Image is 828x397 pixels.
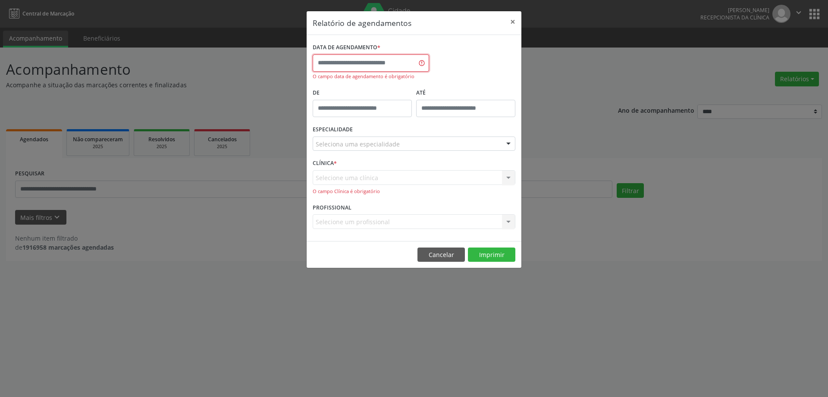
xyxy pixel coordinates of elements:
[313,188,515,195] div: O campo Clínica é obrigatório
[313,73,429,80] div: O campo data de agendamento é obrigatório
[468,248,515,262] button: Imprimir
[417,248,465,262] button: Cancelar
[416,86,515,100] label: ATÉ
[313,17,411,29] h5: Relatório de agendamentos
[313,41,380,54] label: DATA DE AGENDAMENTO
[313,86,412,100] label: De
[316,140,400,149] span: Seleciona uma especialidade
[313,201,351,214] label: PROFISSIONAL
[313,157,337,170] label: CLÍNICA
[504,11,521,32] button: Close
[313,123,353,137] label: ESPECIALIDADE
